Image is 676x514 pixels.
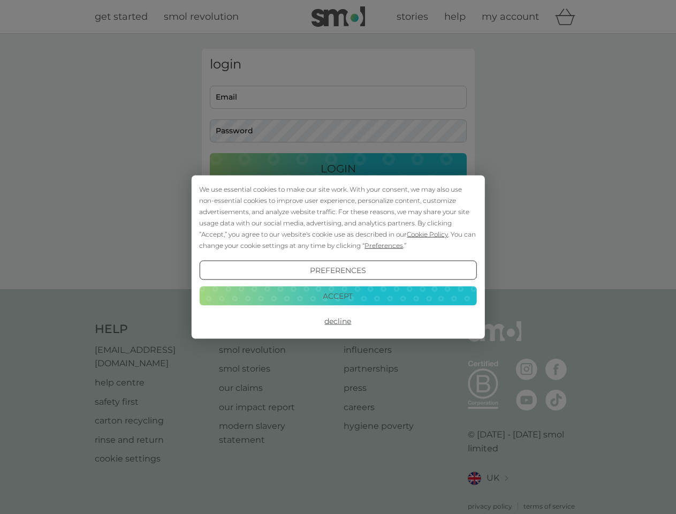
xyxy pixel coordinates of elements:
[364,241,403,250] span: Preferences
[407,230,448,238] span: Cookie Policy
[199,286,476,305] button: Accept
[191,176,484,339] div: Cookie Consent Prompt
[199,312,476,331] button: Decline
[199,261,476,280] button: Preferences
[199,184,476,251] div: We use essential cookies to make our site work. With your consent, we may also use non-essential ...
